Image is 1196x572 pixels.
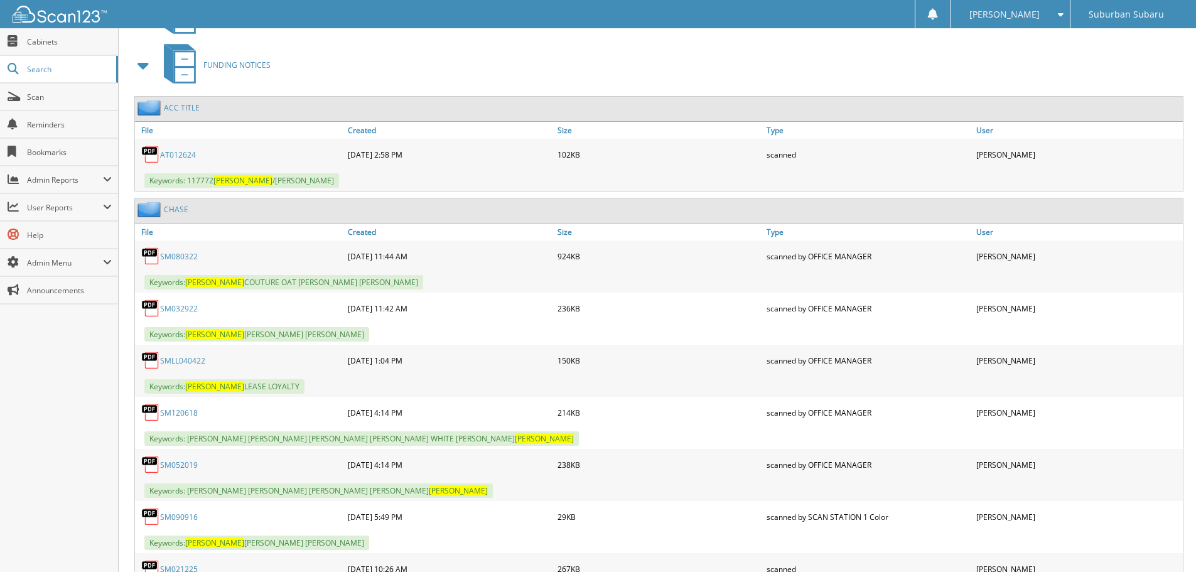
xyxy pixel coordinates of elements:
[554,504,764,529] div: 29KB
[554,296,764,321] div: 236KB
[554,400,764,425] div: 214KB
[763,348,973,373] div: scanned by OFFICE MANAGER
[13,6,107,23] img: scan123-logo-white.svg
[160,407,198,418] a: SM120618
[345,296,554,321] div: [DATE] 11:42 AM
[763,400,973,425] div: scanned by OFFICE MANAGER
[156,40,271,90] a: FUNDING NOTICES
[27,202,103,213] span: User Reports
[141,247,160,266] img: PDF.png
[973,122,1183,139] a: User
[27,285,112,296] span: Announcements
[137,100,164,116] img: folder2.png
[135,224,345,240] a: File
[144,536,369,550] span: Keywords: [PERSON_NAME] [PERSON_NAME]
[763,452,973,477] div: scanned by OFFICE MANAGER
[144,379,304,394] span: Keywords: LEASE LOYALTY
[763,244,973,269] div: scanned by OFFICE MANAGER
[160,303,198,314] a: SM032922
[973,348,1183,373] div: [PERSON_NAME]
[144,327,369,342] span: Keywords: [PERSON_NAME] [PERSON_NAME]
[345,122,554,139] a: Created
[973,296,1183,321] div: [PERSON_NAME]
[160,355,205,366] a: SMLL040422
[137,202,164,217] img: folder2.png
[345,244,554,269] div: [DATE] 11:44 AM
[345,400,554,425] div: [DATE] 4:14 PM
[27,257,103,268] span: Admin Menu
[144,275,423,289] span: Keywords: COUTURE OAT [PERSON_NAME] [PERSON_NAME]
[185,277,244,288] span: [PERSON_NAME]
[160,512,198,522] a: SM090916
[213,175,272,186] span: [PERSON_NAME]
[554,348,764,373] div: 150KB
[141,403,160,422] img: PDF.png
[27,147,112,158] span: Bookmarks
[185,381,244,392] span: [PERSON_NAME]
[1133,512,1196,572] iframe: Chat Widget
[973,224,1183,240] a: User
[160,149,196,160] a: AT012624
[345,452,554,477] div: [DATE] 4:14 PM
[141,507,160,526] img: PDF.png
[144,483,493,498] span: Keywords: [PERSON_NAME] [PERSON_NAME] [PERSON_NAME] [PERSON_NAME]
[973,244,1183,269] div: [PERSON_NAME]
[515,433,574,444] span: [PERSON_NAME]
[164,102,200,113] a: ACC TITLE
[345,348,554,373] div: [DATE] 1:04 PM
[763,142,973,167] div: scanned
[1089,11,1164,18] span: Suburban Subaru
[554,224,764,240] a: Size
[973,504,1183,529] div: [PERSON_NAME]
[554,452,764,477] div: 238KB
[185,537,244,548] span: [PERSON_NAME]
[141,299,160,318] img: PDF.png
[763,122,973,139] a: Type
[144,431,579,446] span: Keywords: [PERSON_NAME] [PERSON_NAME] [PERSON_NAME] [PERSON_NAME] WHITE [PERSON_NAME]
[164,204,188,215] a: CHASE
[185,329,244,340] span: [PERSON_NAME]
[27,64,110,75] span: Search
[27,36,112,47] span: Cabinets
[135,122,345,139] a: File
[141,145,160,164] img: PDF.png
[763,296,973,321] div: scanned by OFFICE MANAGER
[973,452,1183,477] div: [PERSON_NAME]
[554,142,764,167] div: 102KB
[203,60,271,70] span: FUNDING NOTICES
[27,175,103,185] span: Admin Reports
[345,142,554,167] div: [DATE] 2:58 PM
[763,504,973,529] div: scanned by SCAN STATION 1 Color
[973,400,1183,425] div: [PERSON_NAME]
[429,485,488,496] span: [PERSON_NAME]
[27,230,112,240] span: Help
[345,224,554,240] a: Created
[27,92,112,102] span: Scan
[141,455,160,474] img: PDF.png
[973,142,1183,167] div: [PERSON_NAME]
[141,351,160,370] img: PDF.png
[763,224,973,240] a: Type
[554,244,764,269] div: 924KB
[969,11,1040,18] span: [PERSON_NAME]
[27,119,112,130] span: Reminders
[160,460,198,470] a: SM052019
[554,122,764,139] a: Size
[160,251,198,262] a: SM080322
[144,173,339,188] span: Keywords: 117772 /[PERSON_NAME]
[345,504,554,529] div: [DATE] 5:49 PM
